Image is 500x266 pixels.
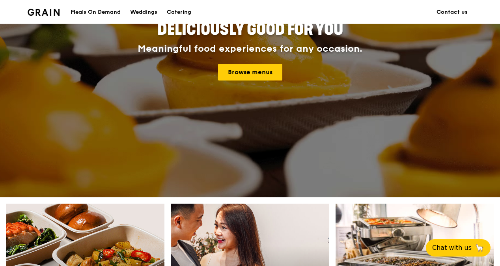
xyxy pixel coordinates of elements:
[432,243,472,253] span: Chat with us
[28,9,60,16] img: Grain
[432,0,472,24] a: Contact us
[157,20,343,39] span: Deliciously good for you
[167,0,191,24] div: Catering
[71,0,121,24] div: Meals On Demand
[130,0,157,24] div: Weddings
[125,0,162,24] a: Weddings
[162,0,196,24] a: Catering
[475,243,484,253] span: 🦙
[218,64,282,81] a: Browse menus
[426,239,491,257] button: Chat with us🦙
[108,43,392,54] div: Meaningful food experiences for any occasion.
